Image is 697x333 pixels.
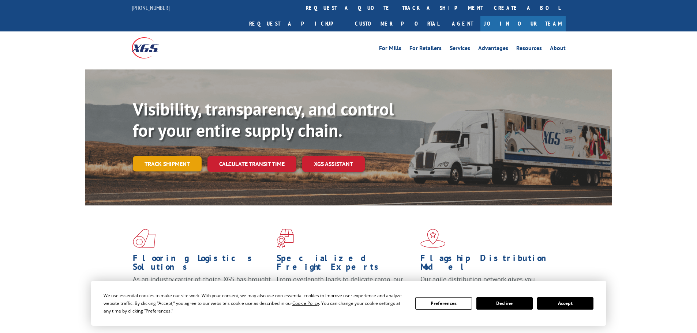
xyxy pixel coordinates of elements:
[415,297,472,310] button: Preferences
[146,308,170,314] span: Preferences
[91,281,606,326] div: Cookie Consent Prompt
[133,156,202,171] a: Track shipment
[133,254,271,275] h1: Flooring Logistics Solutions
[277,229,294,248] img: xgs-icon-focused-on-flooring-red
[478,45,508,53] a: Advantages
[133,98,394,141] b: Visibility, transparency, and control for your entire supply chain.
[277,254,415,275] h1: Specialized Freight Experts
[133,275,271,301] span: As an industry carrier of choice, XGS has brought innovation and dedication to flooring logistics...
[420,275,555,292] span: Our agile distribution network gives you nationwide inventory management on demand.
[450,45,470,53] a: Services
[480,16,566,31] a: Join Our Team
[292,300,319,306] span: Cookie Policy
[277,275,415,307] p: From overlength loads to delicate cargo, our experienced staff knows the best way to move your fr...
[516,45,542,53] a: Resources
[379,45,401,53] a: For Mills
[550,45,566,53] a: About
[132,4,170,11] a: [PHONE_NUMBER]
[207,156,296,172] a: Calculate transit time
[104,292,406,315] div: We use essential cookies to make our site work. With your consent, we may also use non-essential ...
[244,16,349,31] a: Request a pickup
[537,297,593,310] button: Accept
[476,297,533,310] button: Decline
[420,229,446,248] img: xgs-icon-flagship-distribution-model-red
[349,16,445,31] a: Customer Portal
[445,16,480,31] a: Agent
[133,229,155,248] img: xgs-icon-total-supply-chain-intelligence-red
[409,45,442,53] a: For Retailers
[302,156,365,172] a: XGS ASSISTANT
[420,254,559,275] h1: Flagship Distribution Model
